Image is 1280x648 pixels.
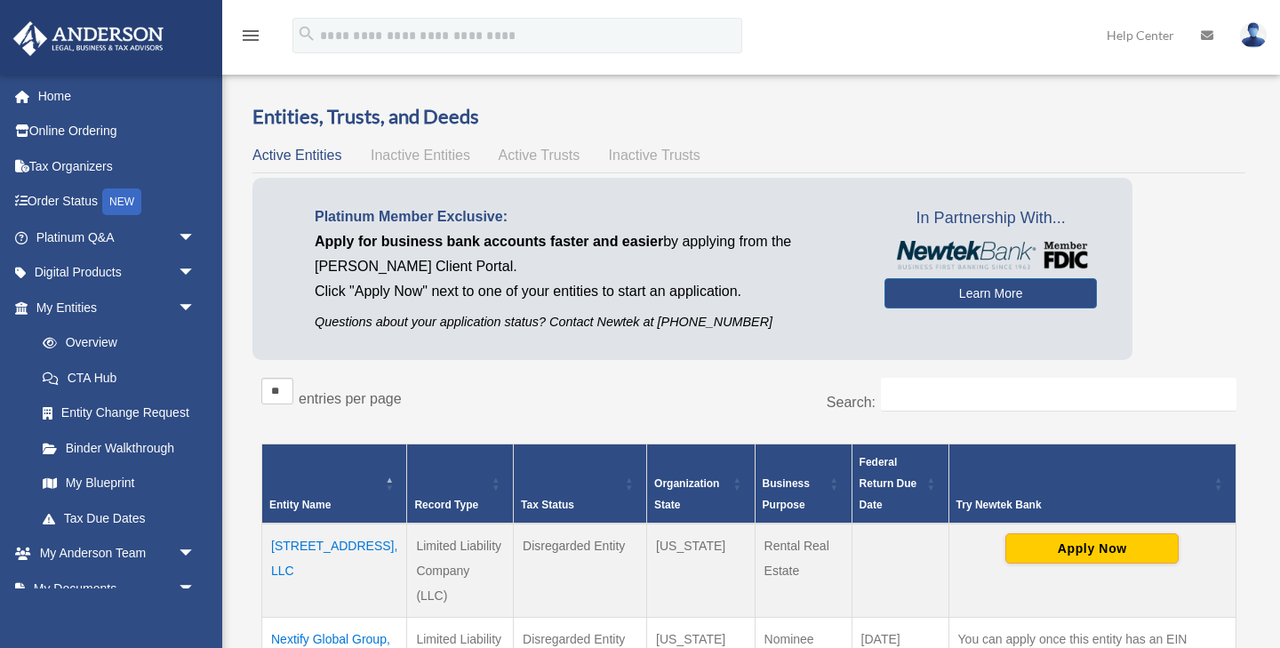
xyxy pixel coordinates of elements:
a: My Blueprint [25,466,213,501]
a: My Documentsarrow_drop_down [12,571,222,606]
td: Rental Real Estate [755,524,852,618]
th: Record Type: Activate to sort [407,444,514,524]
a: Binder Walkthrough [25,430,213,466]
span: Organization State [654,477,719,511]
td: [STREET_ADDRESS], LLC [262,524,407,618]
button: Apply Now [1005,533,1179,564]
span: Entity Name [269,499,331,511]
td: Disregarded Entity [514,524,647,618]
span: arrow_drop_down [178,536,213,572]
img: User Pic [1240,22,1267,48]
span: arrow_drop_down [178,290,213,326]
td: Limited Liability Company (LLC) [407,524,514,618]
span: Apply for business bank accounts faster and easier [315,234,663,249]
a: Platinum Q&Aarrow_drop_down [12,220,222,255]
th: Try Newtek Bank : Activate to sort [948,444,1236,524]
i: menu [240,25,261,46]
label: entries per page [299,391,402,406]
span: Federal Return Due Date [860,456,917,511]
td: [US_STATE] [647,524,755,618]
a: Overview [25,325,204,361]
p: Click "Apply Now" next to one of your entities to start an application. [315,279,858,304]
span: Inactive Entities [371,148,470,163]
th: Entity Name: Activate to invert sorting [262,444,407,524]
span: In Partnership With... [884,204,1097,233]
p: Platinum Member Exclusive: [315,204,858,229]
img: NewtekBankLogoSM.png [893,241,1088,269]
a: Online Ordering [12,114,222,149]
a: CTA Hub [25,360,213,396]
p: Questions about your application status? Contact Newtek at [PHONE_NUMBER] [315,311,858,333]
th: Business Purpose: Activate to sort [755,444,852,524]
th: Tax Status: Activate to sort [514,444,647,524]
th: Organization State: Activate to sort [647,444,755,524]
a: Tax Organizers [12,148,222,184]
div: Try Newtek Bank [956,494,1209,516]
span: Active Trusts [499,148,580,163]
i: search [297,24,316,44]
th: Federal Return Due Date: Activate to sort [852,444,948,524]
p: by applying from the [PERSON_NAME] Client Portal. [315,229,858,279]
a: My Entitiesarrow_drop_down [12,290,213,325]
a: Digital Productsarrow_drop_down [12,255,222,291]
span: arrow_drop_down [178,571,213,607]
label: Search: [827,395,876,410]
a: Tax Due Dates [25,500,213,536]
span: Business Purpose [763,477,810,511]
span: Active Entities [252,148,341,163]
a: Home [12,78,222,114]
a: Learn More [884,278,1097,308]
h3: Entities, Trusts, and Deeds [252,103,1245,131]
a: Entity Change Request [25,396,213,431]
span: arrow_drop_down [178,220,213,256]
span: Record Type [414,499,478,511]
div: NEW [102,188,141,215]
a: My Anderson Teamarrow_drop_down [12,536,222,572]
span: arrow_drop_down [178,255,213,292]
img: Anderson Advisors Platinum Portal [8,21,169,56]
span: Tax Status [521,499,574,511]
span: Inactive Trusts [609,148,700,163]
a: Order StatusNEW [12,184,222,220]
a: menu [240,31,261,46]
